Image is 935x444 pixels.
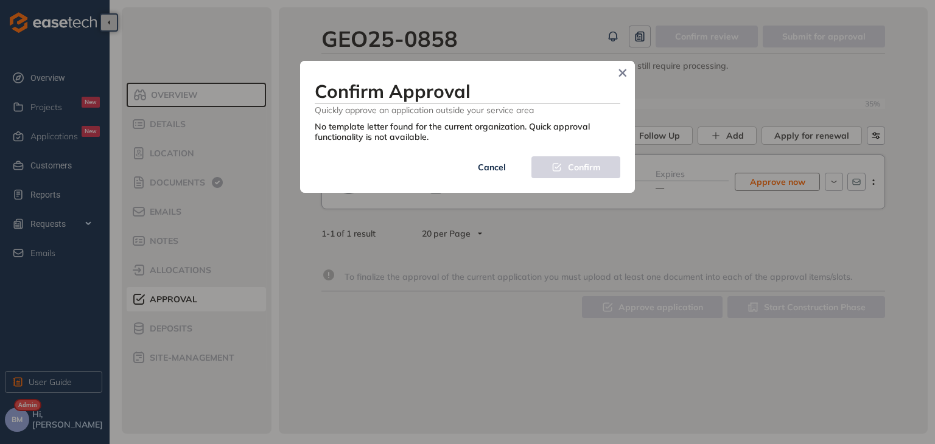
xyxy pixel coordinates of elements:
[315,122,620,142] div: No template letter found for the current organization. Quick approval functionality is not availa...
[452,156,531,178] button: Cancel
[614,64,632,82] button: Close
[315,104,620,116] span: Quickly approve an application outside your service area
[478,161,506,174] span: Cancel
[315,80,620,102] h3: Confirm Approval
